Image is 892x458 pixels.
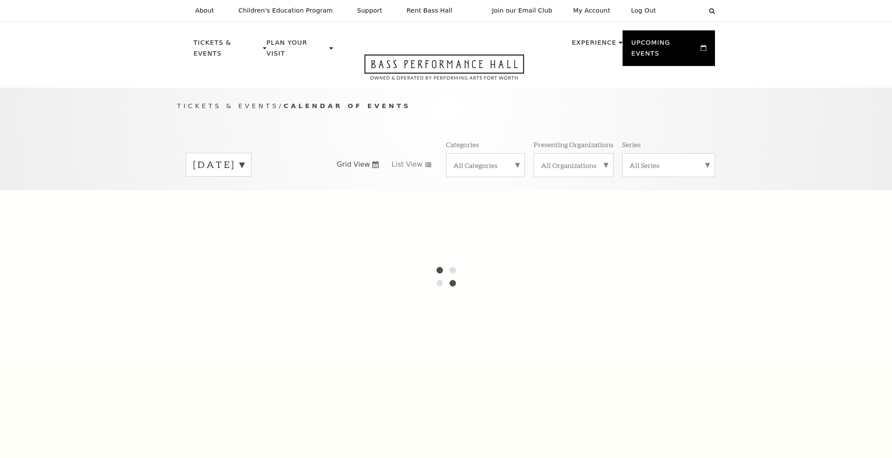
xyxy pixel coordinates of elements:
[407,7,453,14] p: Rent Bass Hall
[630,161,708,170] label: All Series
[177,102,279,109] span: Tickets & Events
[284,102,411,109] span: Calendar of Events
[631,37,699,64] p: Upcoming Events
[337,160,370,169] span: Grid View
[453,161,518,170] label: All Categories
[572,37,617,53] p: Experience
[392,160,423,169] span: List View
[534,140,613,149] p: Presenting Organizations
[195,7,214,14] p: About
[670,7,701,15] select: Select:
[446,140,479,149] p: Categories
[357,7,382,14] p: Support
[193,158,244,171] label: [DATE]
[238,7,333,14] p: Children's Education Program
[193,37,261,64] p: Tickets & Events
[177,101,715,112] p: /
[266,37,327,64] p: Plan Your Visit
[622,140,641,149] p: Series
[541,161,606,170] label: All Organizations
